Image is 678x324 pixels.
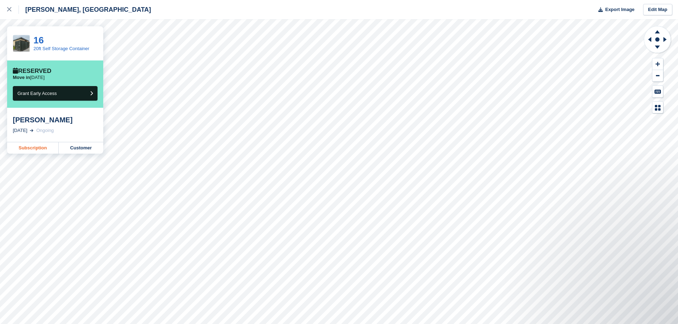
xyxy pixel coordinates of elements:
button: Keyboard Shortcuts [652,86,663,97]
p: [DATE] [13,75,44,80]
img: Blank%20240%20x%20240.jpg [13,35,30,52]
a: Customer [59,142,103,154]
a: 16 [33,35,44,46]
span: Grant Early Access [17,91,57,96]
div: [PERSON_NAME], [GEOGRAPHIC_DATA] [19,5,151,14]
div: [PERSON_NAME] [13,116,98,124]
span: Move in [13,75,30,80]
button: Map Legend [652,102,663,113]
button: Zoom Out [652,70,663,82]
a: Subscription [7,142,59,154]
a: 20ft Self Storage Container [33,46,89,51]
button: Export Image [594,4,635,16]
div: [DATE] [13,127,27,134]
div: Ongoing [36,127,54,134]
button: Zoom In [652,58,663,70]
img: arrow-right-light-icn-cde0832a797a2874e46488d9cf13f60e5c3a73dbe684e267c42b8395dfbc2abf.svg [30,129,33,132]
span: Export Image [605,6,634,13]
div: Reserved [13,68,51,75]
a: Edit Map [643,4,672,16]
button: Grant Early Access [13,86,98,101]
